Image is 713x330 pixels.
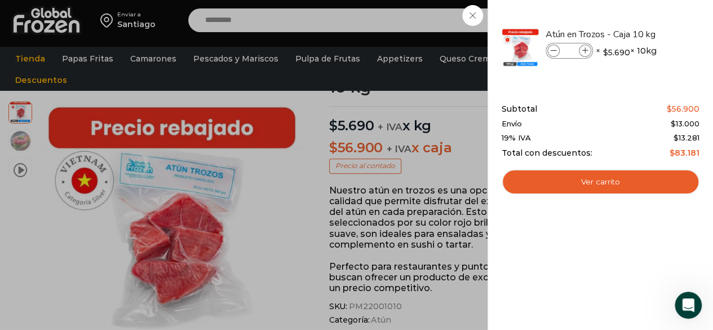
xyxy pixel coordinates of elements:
span: $ [603,47,608,58]
span: Envío [502,120,522,129]
bdi: 13.000 [671,119,699,128]
span: $ [671,119,676,128]
span: 19% IVA [502,134,531,143]
span: $ [667,104,672,114]
a: Atún en Trozos - Caja 10 kg [546,28,680,41]
span: Subtotal [502,104,537,114]
bdi: 56.900 [667,104,699,114]
bdi: 5.690 [603,47,630,58]
span: $ [670,148,675,158]
span: Total con descuentos: [502,148,592,158]
bdi: 83.181 [670,148,699,158]
input: Product quantity [561,45,578,57]
span: $ [674,133,679,142]
a: Ver carrito [502,169,699,195]
span: 13.281 [674,133,699,142]
iframe: Intercom live chat [675,292,702,319]
span: × × 10kg [596,43,657,59]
